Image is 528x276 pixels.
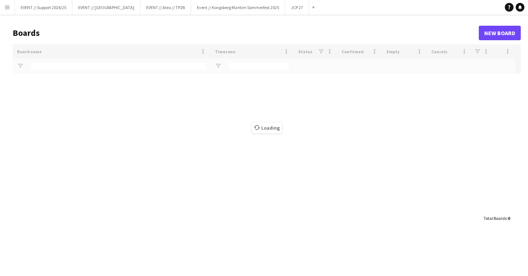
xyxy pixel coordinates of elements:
span: Total Boards [483,216,507,221]
a: New Board [479,26,521,40]
button: JCP 27 [285,0,309,14]
button: EVENT // Support 2024/25 [15,0,72,14]
div: : [483,211,510,225]
button: EVENT // Atea // TP2B [140,0,191,14]
button: Event // Kongsberg Maritim Sommerfest 2025 [191,0,285,14]
button: EVENT // [GEOGRAPHIC_DATA] [72,0,140,14]
span: Loading [252,122,282,133]
h1: Boards [13,28,479,38]
span: 0 [508,216,510,221]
